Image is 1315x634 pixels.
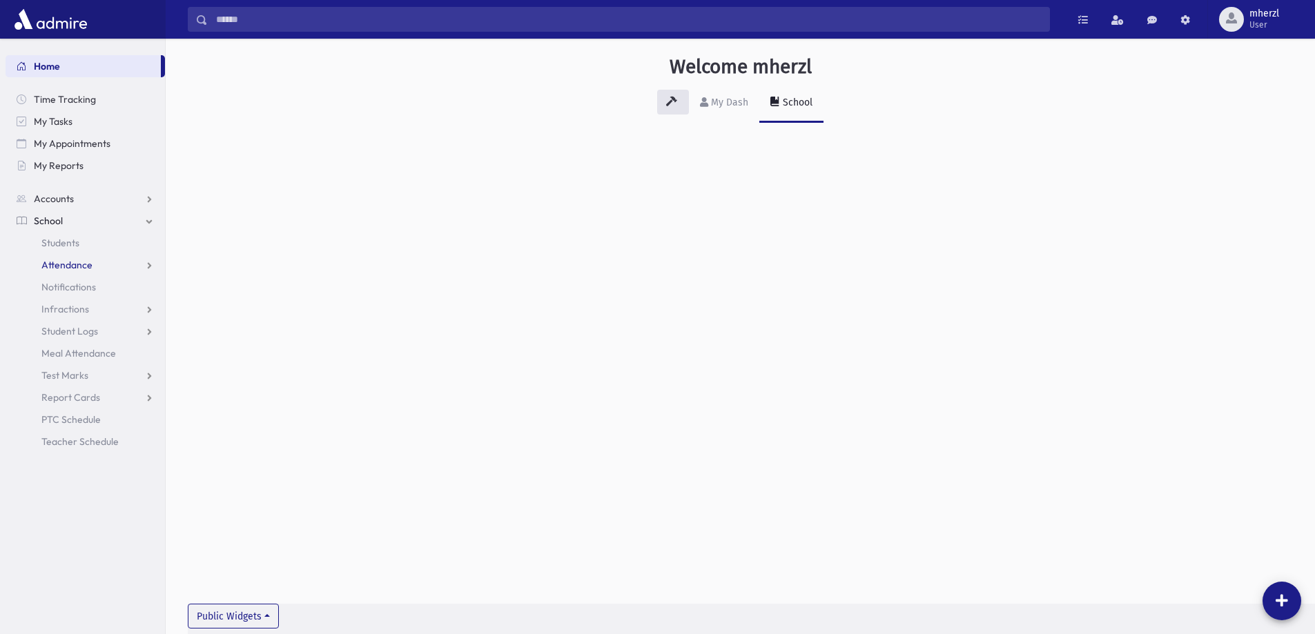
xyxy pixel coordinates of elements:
[6,254,165,276] a: Attendance
[41,281,96,293] span: Notifications
[41,237,79,249] span: Students
[6,298,165,320] a: Infractions
[6,88,165,110] a: Time Tracking
[34,159,84,172] span: My Reports
[6,188,165,210] a: Accounts
[670,55,812,79] h3: Welcome mherzl
[41,369,88,382] span: Test Marks
[34,93,96,106] span: Time Tracking
[6,132,165,155] a: My Appointments
[780,97,812,108] div: School
[759,84,824,123] a: School
[6,55,161,77] a: Home
[6,276,165,298] a: Notifications
[6,232,165,254] a: Students
[34,137,110,150] span: My Appointments
[34,192,74,205] span: Accounts
[6,386,165,408] a: Report Cards
[34,60,60,72] span: Home
[6,430,165,453] a: Teacher Schedule
[34,215,63,227] span: School
[41,303,89,315] span: Infractions
[6,155,165,177] a: My Reports
[41,413,101,426] span: PTC Schedule
[188,604,279,628] button: Public Widgets
[6,320,165,342] a: Student Logs
[41,259,92,271] span: Attendance
[6,408,165,430] a: PTC Schedule
[41,347,116,359] span: Meal Attendance
[689,84,759,123] a: My Dash
[41,435,119,448] span: Teacher Schedule
[34,115,72,128] span: My Tasks
[6,342,165,364] a: Meal Attendance
[41,325,98,337] span: Student Logs
[1249,8,1279,19] span: mherzl
[708,97,748,108] div: My Dash
[208,7,1049,32] input: Search
[41,391,100,404] span: Report Cards
[1249,19,1279,30] span: User
[11,6,90,33] img: AdmirePro
[6,364,165,386] a: Test Marks
[6,110,165,132] a: My Tasks
[6,210,165,232] a: School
